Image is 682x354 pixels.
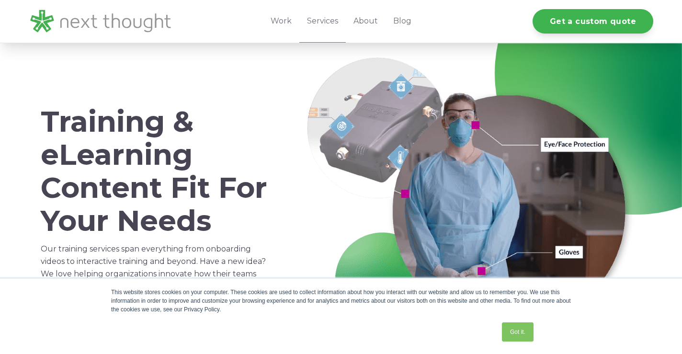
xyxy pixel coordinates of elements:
[533,9,653,34] a: Get a custom quote
[307,57,642,342] img: Services
[41,104,267,238] span: Training & eLearning Content Fit For Your Needs
[502,322,534,342] a: Got it.
[41,244,266,291] span: Our training services span everything from onboarding videos to interactive training and beyond. ...
[111,288,571,314] div: This website stores cookies on your computer. These cookies are used to collect information about...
